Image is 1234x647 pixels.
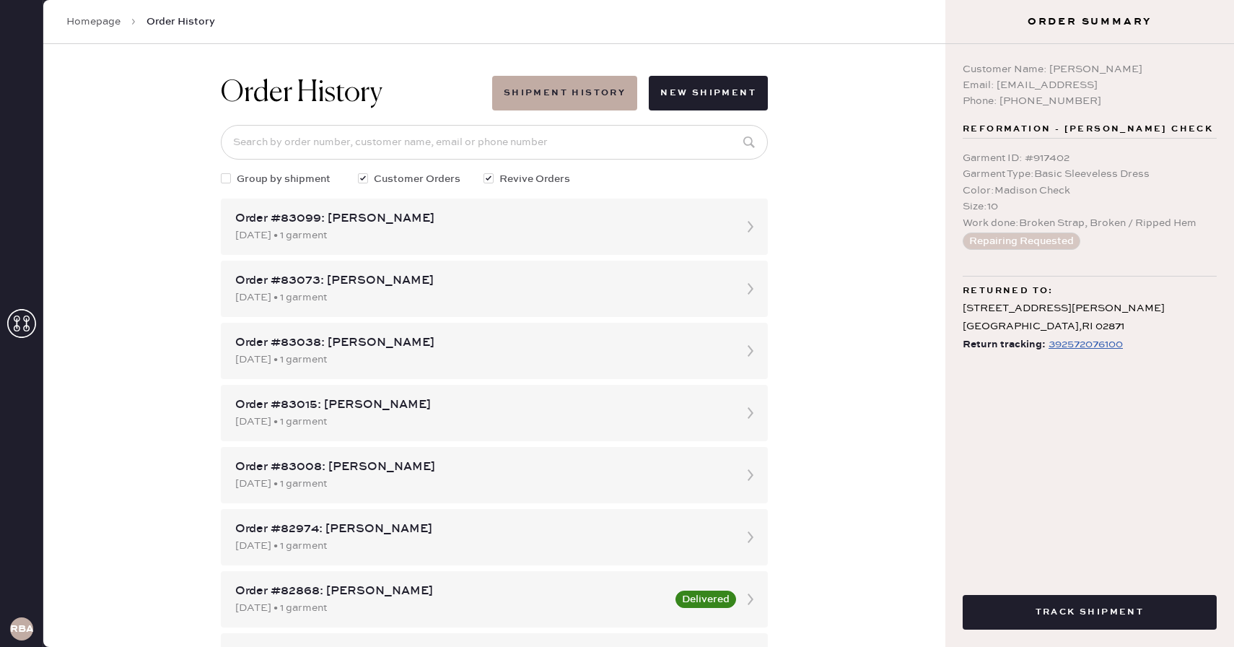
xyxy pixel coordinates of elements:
[235,538,727,554] div: [DATE] • 1 garment
[235,583,667,600] div: Order #82868: [PERSON_NAME]
[237,171,331,187] span: Group by shipment
[1165,582,1228,644] iframe: Front Chat
[235,521,727,538] div: Order #82974: [PERSON_NAME]
[492,76,637,110] button: Shipment History
[221,76,382,110] h1: Order History
[963,93,1217,109] div: Phone: [PHONE_NUMBER]
[649,76,768,110] button: New Shipment
[963,150,1217,166] div: Garment ID : # 917402
[10,624,33,634] h3: RBA
[235,459,727,476] div: Order #83008: [PERSON_NAME]
[499,171,570,187] span: Revive Orders
[66,14,121,29] a: Homepage
[963,233,1080,250] button: Repairing Requested
[963,215,1217,231] div: Work done : Broken Strap, Broken / Ripped Hem
[963,604,1217,618] a: Track Shipment
[235,290,727,305] div: [DATE] • 1 garment
[146,14,215,29] span: Order History
[235,334,727,352] div: Order #83038: [PERSON_NAME]
[963,595,1217,630] button: Track Shipment
[963,282,1054,300] span: Returned to:
[963,121,1213,138] span: Reformation - [PERSON_NAME] Check
[235,227,727,243] div: [DATE] • 1 garment
[374,171,460,187] span: Customer Orders
[963,61,1217,77] div: Customer Name: [PERSON_NAME]
[963,336,1046,354] span: Return tracking:
[675,591,736,608] button: Delivered
[963,77,1217,93] div: Email: [EMAIL_ADDRESS]
[235,210,727,227] div: Order #83099: [PERSON_NAME]
[963,300,1217,336] div: [STREET_ADDRESS][PERSON_NAME] [GEOGRAPHIC_DATA] , RI 02871
[235,272,727,290] div: Order #83073: [PERSON_NAME]
[1046,336,1123,354] a: 392572076100
[235,476,727,492] div: [DATE] • 1 garment
[945,14,1234,29] h3: Order Summary
[235,600,667,616] div: [DATE] • 1 garment
[1049,336,1123,353] div: https://www.fedex.com/apps/fedextrack/?tracknumbers=392572076100&cntry_code=US
[221,125,768,160] input: Search by order number, customer name, email or phone number
[235,352,727,368] div: [DATE] • 1 garment
[963,166,1217,182] div: Garment Type : Basic Sleeveless Dress
[235,396,727,414] div: Order #83015: [PERSON_NAME]
[235,414,727,430] div: [DATE] • 1 garment
[963,183,1217,199] div: Color : Madison Check
[963,199,1217,214] div: Size : 10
